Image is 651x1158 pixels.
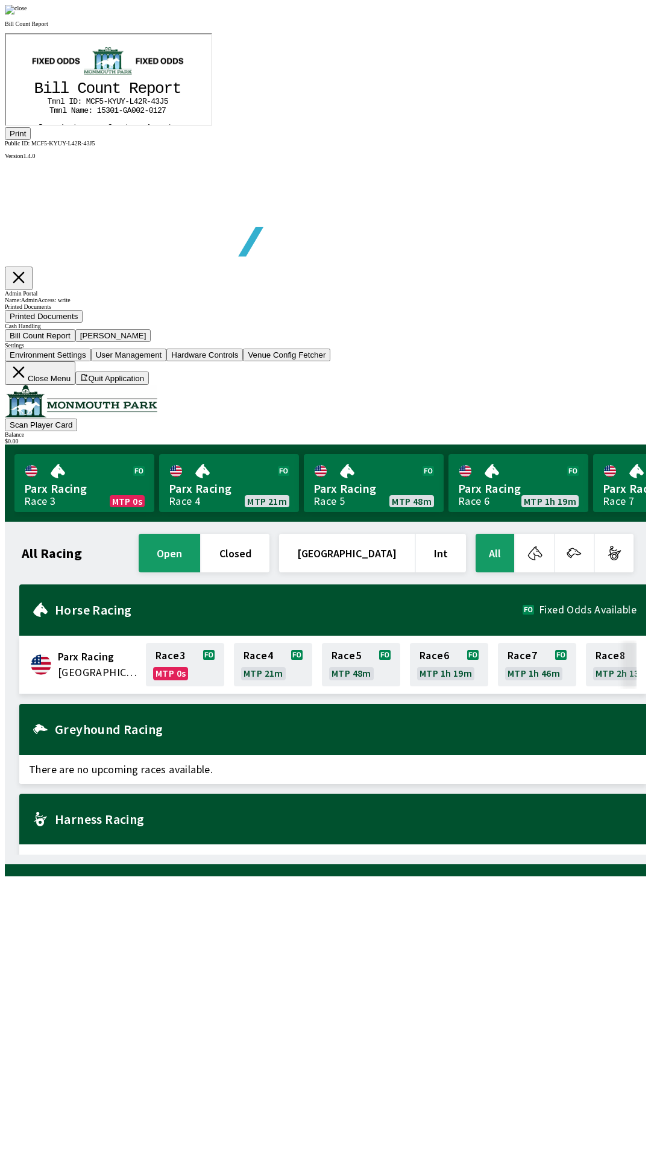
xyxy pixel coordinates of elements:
[54,63,59,72] tspan: l
[5,419,77,431] button: Scan Player Card
[74,72,78,81] tspan: m
[102,89,107,98] tspan: C
[596,668,648,678] span: MTP 2h 13m
[5,323,646,329] div: Cash Handling
[410,643,488,686] a: Race6MTP 1h 19m
[45,45,55,63] tspan: l
[169,481,289,496] span: Parx Racing
[234,643,312,686] a: Race4MTP 21m
[128,63,133,72] tspan: 4
[603,496,634,506] div: Race 7
[156,72,160,81] tspan: 7
[149,89,154,98] tspan: o
[72,63,77,72] tspan: :
[247,496,287,506] span: MTP 21m
[68,89,72,98] tspan: t
[106,89,111,98] tspan: o
[48,72,52,81] tspan: m
[154,63,159,72] tspan: J
[58,89,63,98] tspan: n
[123,45,133,63] tspan: R
[113,72,118,81] tspan: -
[156,651,185,660] span: Race 3
[108,72,113,81] tspan: 1
[5,385,157,417] img: venue logo
[112,496,142,506] span: MTP 0s
[22,548,82,558] h1: All Racing
[147,72,152,81] tspan: 1
[322,643,400,686] a: Race5MTP 48m
[134,72,139,81] tspan: 2
[75,329,151,342] button: [PERSON_NAME]
[106,63,111,72] tspan: Y
[304,454,444,512] a: Parx RacingRace 5MTP 48m
[244,668,283,678] span: MTP 21m
[50,63,55,72] tspan: n
[119,63,124,72] tspan: -
[50,89,55,98] tspan: m
[158,63,163,72] tspan: 5
[46,89,51,98] tspan: o
[154,89,159,98] tspan: u
[332,651,361,660] span: Race 5
[75,372,149,385] button: Quit Application
[5,438,646,445] div: $ 0.00
[5,127,31,140] button: Print
[121,72,126,81] tspan: A
[458,481,579,496] span: Parx Racing
[5,310,83,323] button: Printed Documents
[98,63,102,72] tspan: -
[54,45,64,63] tspan: l
[69,72,74,81] tspan: a
[5,342,646,349] div: Settings
[33,89,37,98] tspan: D
[448,454,588,512] a: Parx RacingRace 6MTP 1h 19m
[5,21,646,27] p: Bill Count Report
[392,496,432,506] span: MTP 48m
[58,649,139,665] span: Parx Racing
[130,72,134,81] tspan: 0
[89,63,93,72] tspan: F
[162,89,167,98] tspan: t
[145,63,149,72] tspan: 4
[115,63,119,72] tspan: Y
[313,496,345,506] div: Race 5
[416,534,466,572] button: Int
[37,45,46,63] tspan: i
[124,63,128,72] tspan: L
[33,159,379,286] img: global tote logo
[5,329,75,342] button: Bill Count Report
[159,454,299,512] a: Parx RacingRace 4MTP 21m
[596,651,625,660] span: Race 8
[508,668,560,678] span: MTP 1h 46m
[102,63,107,72] tspan: K
[5,33,212,126] iframe: ReportvIEWER
[169,496,200,506] div: Race 4
[72,89,77,98] tspan: o
[5,303,646,310] div: Printed Documents
[91,349,167,361] button: User Management
[84,63,89,72] tspan: C
[119,89,124,98] tspan: t
[5,140,646,147] div: Public ID:
[5,431,646,438] div: Balance
[143,72,148,81] tspan: 0
[63,89,68,98] tspan: a
[139,72,143,81] tspan: -
[5,290,646,297] div: Admin Portal
[313,481,434,496] span: Parx Racing
[42,89,46,98] tspan: n
[136,63,141,72] tspan: R
[243,349,330,361] button: Venue Config Fetcher
[52,72,57,81] tspan: n
[24,496,55,506] div: Race 3
[68,63,72,72] tspan: D
[145,89,149,98] tspan: m
[83,72,87,81] tspan: :
[42,63,46,72] tspan: T
[476,534,514,572] button: All
[58,665,139,680] span: United States
[498,643,576,686] a: Race7MTP 1h 46m
[151,72,156,81] tspan: 2
[24,481,145,496] span: Parx Racing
